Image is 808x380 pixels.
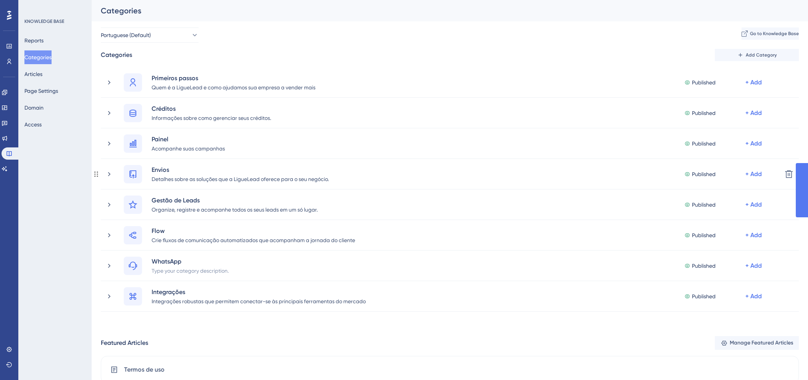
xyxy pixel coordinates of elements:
div: Detalhes sobre as soluções que a LigueLead oferece para o seu negócio. [151,174,329,183]
button: Go to Knowledge Base [742,27,799,40]
div: Envios [151,165,329,174]
div: + Add [745,78,762,87]
div: Painel [151,134,225,144]
div: Quem é a LigueLead e como ajudamos sua empresa a vender mais [151,82,316,92]
div: Featured Articles [101,338,148,348]
span: Published [692,292,716,301]
button: Access [24,118,42,131]
div: + Add [745,170,762,179]
span: Published [692,170,716,179]
div: Organize, registre e acompanhe todos os seus leads em um só lugar. [151,205,318,214]
span: Add Category [746,52,777,58]
div: + Add [745,108,762,118]
div: WhatsApp [151,257,229,266]
span: Termos de uso [124,365,165,374]
button: Manage Featured Articles [715,336,799,350]
div: Acompanhe suas campanhas [151,144,225,153]
div: + Add [745,292,762,301]
iframe: UserGuiding AI Assistant Launcher [776,350,799,373]
div: Flow [151,226,356,235]
button: Categories [24,50,52,64]
button: Articles [24,67,42,81]
span: Published [692,78,716,87]
span: Published [692,108,716,118]
button: Page Settings [24,84,58,98]
div: Informações sobre como gerenciar seus créditos. [151,113,271,122]
div: Gestão de Leads [151,196,318,205]
div: + Add [745,139,762,148]
div: Categories [101,50,132,60]
div: Integrações robustas que permitem conectar-se às principais ferramentas do mercado [151,296,366,306]
div: Integrações [151,287,366,296]
span: Go to Knowledge Base [750,31,799,37]
span: Published [692,139,716,148]
div: Crie fluxos de comunicação automatizados que acompanham a jornada do cliente [151,235,356,244]
div: Type your category description. [151,266,229,275]
span: Published [692,261,716,270]
div: Primeiros passos [151,73,316,82]
button: Domain [24,101,44,115]
button: Add Category [715,49,799,61]
div: + Add [745,231,762,240]
span: Manage Featured Articles [730,338,793,348]
button: Reports [24,34,44,47]
div: Créditos [151,104,271,113]
button: Portuguese (Default) [101,27,199,43]
div: KNOWLEDGE BASE [24,18,64,24]
div: + Add [745,200,762,209]
span: Published [692,200,716,209]
span: Published [692,231,716,240]
div: Categories [101,5,780,16]
div: + Add [745,261,762,270]
span: Portuguese (Default) [101,31,151,40]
